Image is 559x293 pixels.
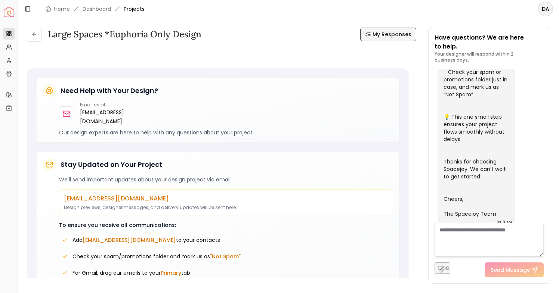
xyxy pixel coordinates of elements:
span: [EMAIL_ADDRESS][DOMAIN_NAME] [83,236,176,244]
h3: Large Spaces *Euphoria Only design [48,28,201,40]
a: Spacejoy [4,7,14,17]
a: Dashboard [83,5,111,13]
p: Our design experts are here to help with any questions about your project. [59,129,393,136]
span: "Not Spam" [210,253,241,260]
p: Email us at [80,102,134,108]
span: My Responses [373,31,411,38]
h5: Stay Updated on Your Project [61,159,162,170]
nav: breadcrumb [45,5,145,13]
span: DA [539,2,552,16]
p: [EMAIL_ADDRESS][DOMAIN_NAME] [64,194,388,203]
button: DA [538,1,553,16]
p: We'll send important updates about your design project via email: [59,176,393,183]
a: Home [54,5,70,13]
span: Primary [161,269,181,277]
span: Add to your contacts [72,236,220,244]
button: My Responses [360,28,416,41]
h5: Need Help with Your Design? [61,85,158,96]
p: To ensure you receive all communications: [59,221,393,229]
p: Have questions? We are here to help. [435,33,544,51]
p: Design previews, designer messages, and delivery updates will be sent here [64,205,388,211]
span: Projects [124,5,145,13]
a: [EMAIL_ADDRESS][DOMAIN_NAME] [80,108,134,126]
span: For Gmail, drag our emails to your tab [72,269,190,277]
img: Spacejoy Logo [4,7,14,17]
div: 10:08 AM [495,218,512,226]
p: Your designer will respond within 2 business days. [435,51,544,63]
span: Check your spam/promotions folder and mark us as [72,253,241,260]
